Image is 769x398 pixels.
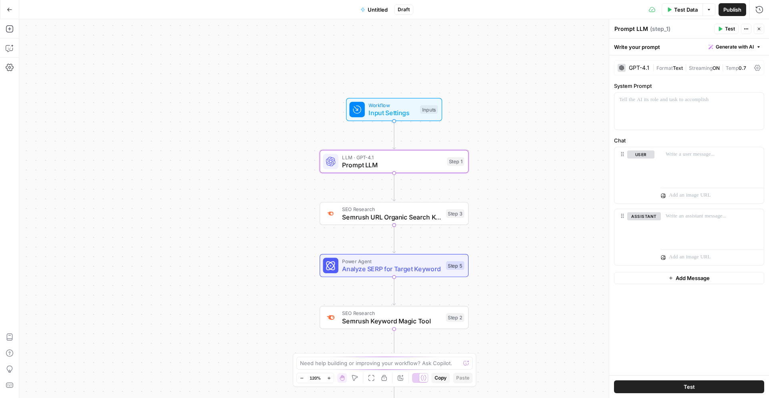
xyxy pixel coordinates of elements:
button: Generate with AI [705,42,764,52]
span: Workflow [368,102,416,109]
g: Edge from start to step_1 [393,121,395,149]
div: Inputs [420,105,438,114]
span: Test [684,383,695,391]
g: Edge from step_5 to step_2 [393,277,395,305]
button: Publish [719,3,746,16]
div: Step 1 [447,157,464,166]
button: Test Data [662,3,703,16]
span: SEO Research [342,309,442,317]
span: ( step_1 ) [650,25,670,33]
span: Generate with AI [716,43,754,51]
span: Test [725,25,735,32]
g: Edge from step_1 to step_3 [393,173,395,201]
div: LLM · GPT-4.1Prompt LLMStep 1 [320,150,469,173]
span: Publish [723,6,741,14]
button: assistant [627,212,661,220]
button: Test [614,380,764,393]
span: ON [713,65,720,71]
span: Copy [435,374,447,382]
span: 0.7 [739,65,746,71]
g: Edge from step_3 to step_5 [393,225,395,253]
span: Paste [456,374,469,382]
div: WorkflowInput SettingsInputs [320,98,469,121]
div: Write your prompt [609,39,769,55]
div: user [614,147,654,203]
button: Test [714,24,739,34]
div: GPT-4.1 [629,65,649,71]
button: Copy [431,373,450,383]
span: Analyze SERP for Target Keyword [342,264,442,274]
span: 120% [310,375,321,381]
button: Add Message [614,272,764,284]
label: System Prompt [614,82,764,90]
span: LLM · GPT-4.1 [342,153,443,161]
span: Streaming [689,65,713,71]
div: Step 5 [446,261,465,270]
span: | [652,63,656,71]
span: | [683,63,689,71]
span: Draft [398,6,410,13]
span: Test Data [674,6,698,14]
textarea: Prompt LLM [614,25,648,33]
div: assistant [614,209,654,265]
div: SEO ResearchSemrush URL Organic Search KeywordsStep 3 [320,202,469,225]
span: Input Settings [368,108,416,118]
span: Prompt LLM [342,160,443,170]
button: Paste [453,373,473,383]
div: Step 2 [446,313,465,322]
div: Power AgentAnalyze SERP for Target KeywordStep 5 [320,254,469,277]
div: SEO ResearchSemrush Keyword Magic ToolStep 2 [320,306,469,329]
span: Format [656,65,673,71]
span: Power Agent [342,257,442,265]
span: Add Message [676,274,710,282]
span: | [720,63,726,71]
g: Edge from step_2 to step_4 [393,329,395,357]
span: SEO Research [342,205,442,213]
div: Step 3 [446,209,465,218]
label: Chat [614,136,764,144]
button: Untitled [356,3,393,16]
span: Temp [726,65,739,71]
img: ey5lt04xp3nqzrimtu8q5fsyor3u [326,209,336,218]
button: user [627,150,654,158]
img: 8a3tdog8tf0qdwwcclgyu02y995m [326,313,336,322]
span: Text [673,65,683,71]
span: Untitled [368,6,388,14]
span: Semrush Keyword Magic Tool [342,316,442,326]
span: Semrush URL Organic Search Keywords [342,212,442,222]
